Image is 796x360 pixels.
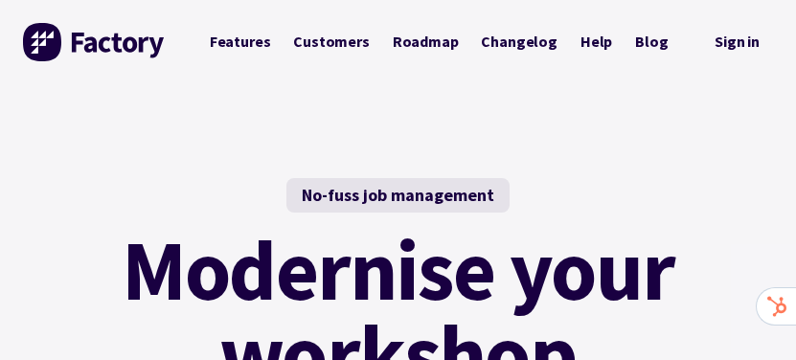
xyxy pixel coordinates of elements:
a: Roadmap [381,24,470,59]
div: No-fuss job management [286,178,510,213]
iframe: Chat Widget [700,268,796,360]
nav: Secondary Navigation [701,23,773,62]
img: Factory [23,23,167,61]
nav: Primary Navigation [198,24,680,59]
a: Customers [282,24,380,59]
a: Sign in [701,23,773,62]
a: Help [569,24,624,59]
a: Changelog [469,24,568,59]
a: Features [198,24,283,59]
a: Blog [624,24,679,59]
